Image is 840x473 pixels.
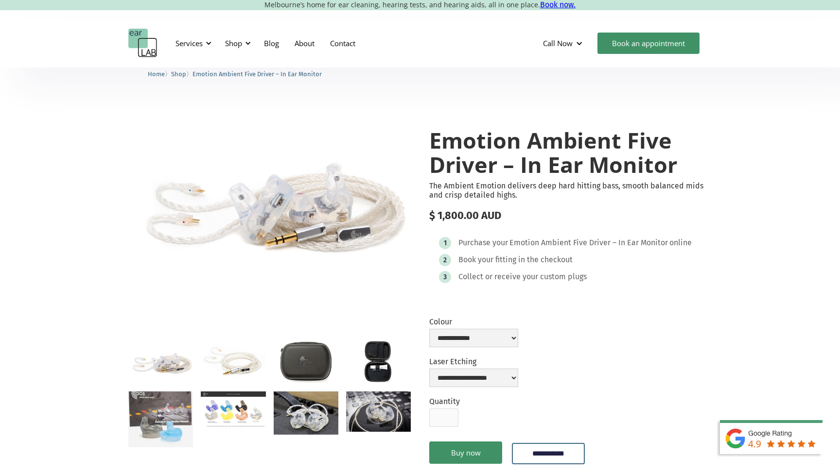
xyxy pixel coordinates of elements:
div: Shop [219,29,254,58]
a: Emotion Ambient Five Driver – In Ear Monitor [192,69,322,78]
div: 2 [443,256,447,264]
a: Home [148,69,165,78]
a: open lightbox [201,391,265,427]
div: Shop [225,38,242,48]
div: Services [175,38,203,48]
a: home [128,29,157,58]
span: Home [148,70,165,78]
img: Emotion Ambient Five Driver – In Ear Monitor [128,109,411,297]
a: Buy now [429,441,502,464]
a: open lightbox [128,109,411,297]
div: Call Now [543,38,573,48]
div: Services [170,29,214,58]
a: Shop [171,69,186,78]
a: open lightbox [274,340,338,383]
li: 〉 [148,69,171,79]
label: Colour [429,317,518,326]
div: 1 [444,239,447,247]
a: open lightbox [128,340,193,384]
a: Contact [322,29,363,57]
div: online [669,238,692,248]
a: open lightbox [201,340,265,381]
a: Blog [256,29,287,57]
div: Collect or receive your custom plugs [458,272,587,282]
div: Call Now [535,29,593,58]
a: open lightbox [128,391,193,447]
a: Book an appointment [597,33,700,54]
h1: Emotion Ambient Five Driver – In Ear Monitor [429,128,712,176]
p: The Ambient Emotion delivers deep hard hitting bass, smooth balanced mids and crisp detailed highs. [429,181,712,200]
li: 〉 [171,69,192,79]
a: About [287,29,322,57]
a: open lightbox [346,391,411,432]
div: 3 [443,273,447,281]
span: Shop [171,70,186,78]
label: Laser Etching [429,357,518,366]
a: open lightbox [274,391,338,435]
label: Quantity [429,397,460,406]
div: Book your fitting in the checkout [458,255,573,265]
a: open lightbox [346,340,411,383]
div: Purchase your [458,238,508,248]
span: Emotion Ambient Five Driver – In Ear Monitor [192,70,322,78]
div: Emotion Ambient Five Driver – In Ear Monitor [509,238,668,248]
div: $ 1,800.00 AUD [429,209,712,222]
